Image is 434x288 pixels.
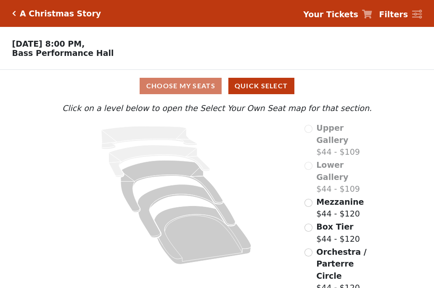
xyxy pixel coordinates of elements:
strong: Filters [379,10,408,19]
label: $44 - $120 [316,196,364,220]
path: Orchestra / Parterre Circle - Seats Available: 149 [154,206,251,264]
span: Box Tier [316,222,353,231]
h5: A Christmas Story [20,9,101,18]
a: Filters [379,8,422,21]
a: Click here to go back to filters [12,11,16,16]
label: $44 - $109 [316,122,374,158]
label: $44 - $120 [316,221,360,245]
span: Upper Gallery [316,123,348,145]
path: Lower Gallery - Seats Available: 0 [109,145,210,177]
path: Upper Gallery - Seats Available: 0 [101,126,197,149]
button: Quick Select [228,78,294,94]
a: Your Tickets [303,8,372,21]
span: Lower Gallery [316,160,348,182]
p: Click on a level below to open the Select Your Own Seat map for that section. [60,102,374,114]
span: Mezzanine [316,197,364,206]
span: Orchestra / Parterre Circle [316,247,366,280]
label: $44 - $109 [316,159,374,195]
strong: Your Tickets [303,10,358,19]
